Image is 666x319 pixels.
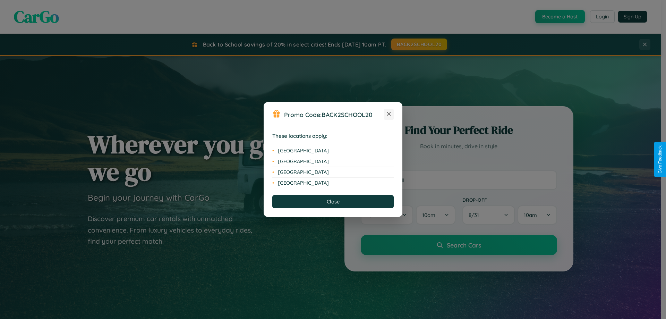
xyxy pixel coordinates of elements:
li: [GEOGRAPHIC_DATA] [272,145,394,156]
li: [GEOGRAPHIC_DATA] [272,178,394,188]
strong: These locations apply: [272,133,327,139]
li: [GEOGRAPHIC_DATA] [272,156,394,167]
li: [GEOGRAPHIC_DATA] [272,167,394,178]
button: Close [272,195,394,208]
h3: Promo Code: [284,111,384,118]
b: BACK2SCHOOL20 [322,111,373,118]
div: Give Feedback [658,145,663,174]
